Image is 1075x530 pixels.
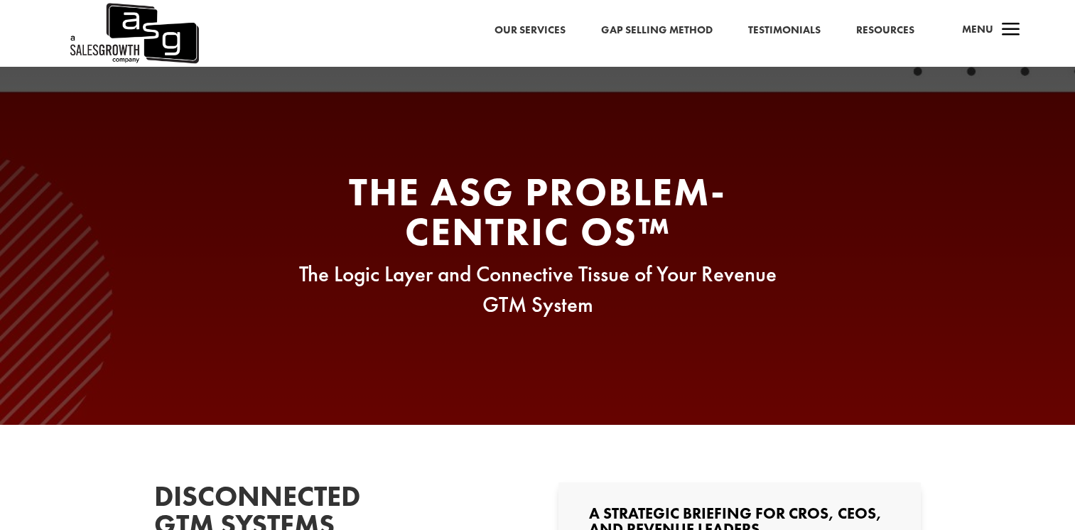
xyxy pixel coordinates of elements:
a: Our Services [495,21,566,40]
span: a [997,16,1025,45]
a: Resources [856,21,914,40]
h2: The ASG Problem-Centric OS™ [268,172,808,259]
a: Testimonials [748,21,821,40]
p: The Logic Layer and Connective Tissue of Your Revenue GTM System [268,259,808,320]
a: Gap Selling Method [601,21,713,40]
span: Menu [962,22,993,36]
